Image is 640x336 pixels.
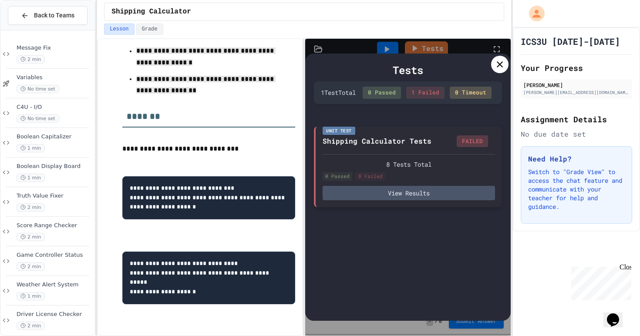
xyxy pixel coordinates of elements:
[356,172,385,181] div: 8 Failed
[17,262,45,271] span: 2 min
[111,7,191,17] span: Shipping Calculator
[528,168,625,211] p: Switch to "Grade View" to access the chat feature and communicate with your teacher for help and ...
[568,263,631,300] iframe: chat widget
[3,3,60,55] div: Chat with us now!Close
[603,301,631,327] iframe: chat widget
[17,104,93,111] span: C4U - I/O
[17,322,45,330] span: 2 min
[34,11,74,20] span: Back to Teams
[17,133,93,141] span: Boolean Capitalizer
[521,129,632,139] div: No due date set
[17,192,93,200] span: Truth Value Fixer
[17,55,45,64] span: 2 min
[523,81,630,89] div: [PERSON_NAME]
[521,35,620,47] h1: ICS3U [DATE]-[DATE]
[17,222,93,229] span: Score Range Checker
[17,252,93,259] span: Game Controller Status
[104,24,134,35] button: Lesson
[17,281,93,289] span: Weather Alert System
[136,24,163,35] button: Grade
[528,154,625,164] h3: Need Help?
[17,174,45,182] span: 1 min
[520,3,547,24] div: My Account
[17,311,93,318] span: Driver License Checker
[323,136,431,146] div: Shipping Calculator Tests
[363,87,401,99] div: 0 Passed
[523,89,630,96] div: [PERSON_NAME][EMAIL_ADDRESS][DOMAIN_NAME]
[8,6,88,25] button: Back to Teams
[314,62,502,78] div: Tests
[17,163,93,170] span: Boolean Display Board
[450,87,492,99] div: 0 Timeout
[323,160,495,169] div: 8 Tests Total
[17,144,45,152] span: 1 min
[323,172,352,181] div: 0 Passed
[521,113,632,125] h2: Assignment Details
[521,62,632,74] h2: Your Progress
[17,85,59,93] span: No time set
[17,292,45,300] span: 1 min
[321,88,356,97] div: 1 Test Total
[17,233,45,241] span: 2 min
[323,127,355,135] div: Unit Test
[17,114,59,123] span: No time set
[17,44,93,52] span: Message Fix
[17,203,45,212] span: 2 min
[323,186,495,200] button: View Results
[406,87,445,99] div: 1 Failed
[457,135,488,148] div: FAILED
[17,74,93,81] span: Variables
